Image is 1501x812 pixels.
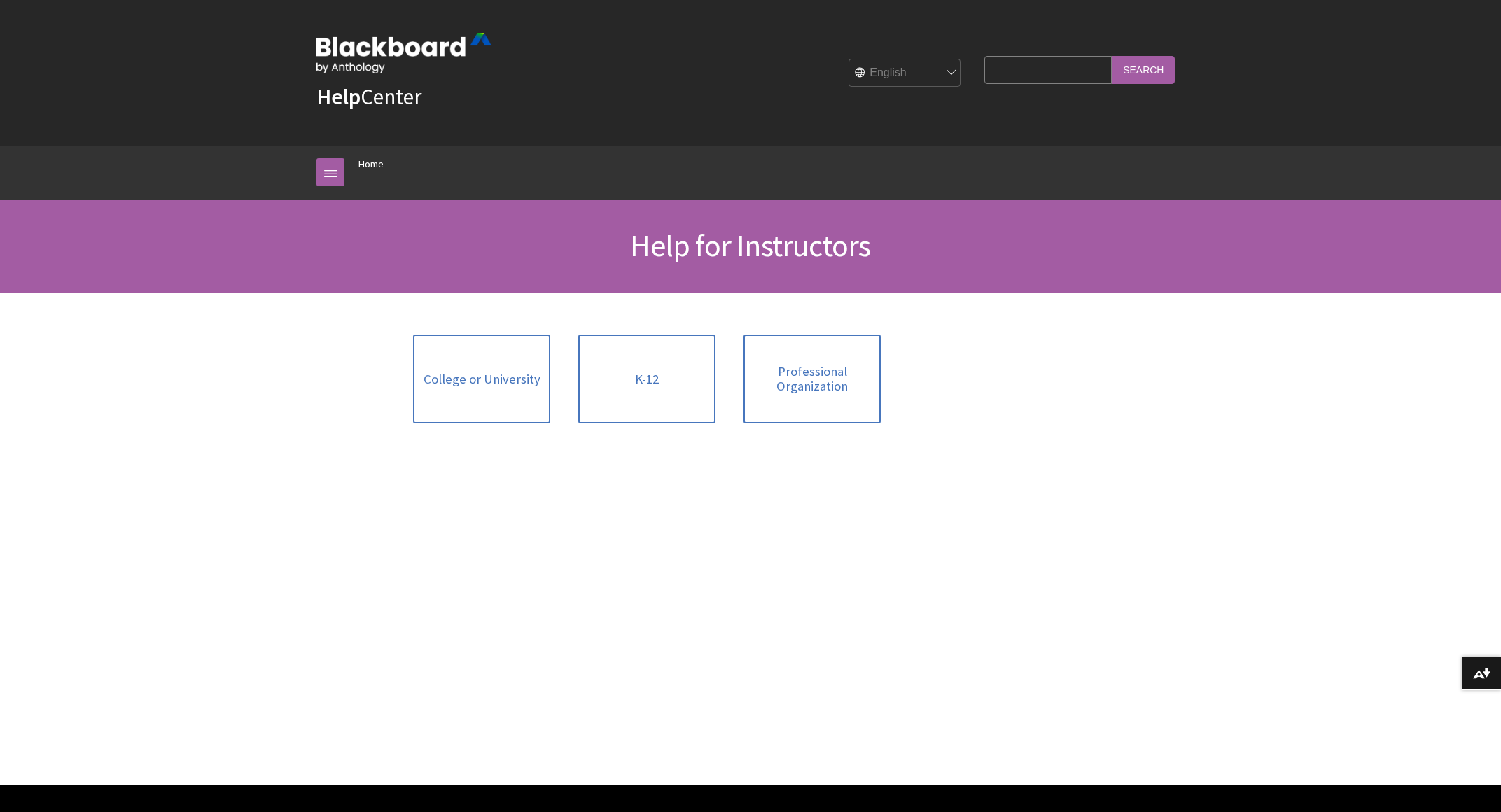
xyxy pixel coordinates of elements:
a: Professional Organization [743,335,881,423]
a: K-12 [578,335,715,423]
a: College or University [413,335,550,423]
a: HelpCenter [316,83,421,111]
strong: Help [316,83,361,111]
img: Blackboard by Anthology [316,33,491,73]
select: Site Language Selector [849,59,961,87]
span: College or University [424,372,540,387]
a: Home [358,155,384,173]
span: Professional Organization [752,364,872,394]
span: K-12 [635,372,659,387]
input: Search [1112,56,1175,83]
span: Help for Instructors [630,226,870,265]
